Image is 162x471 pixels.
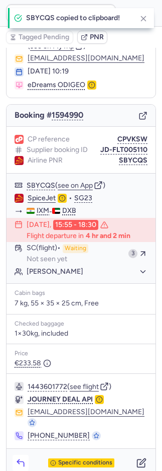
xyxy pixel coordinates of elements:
button: see flight [70,383,99,391]
div: 3 [128,249,137,258]
span: JOURNEY DEAL API [28,395,93,404]
p: Flight departure in [27,232,130,240]
div: Price [15,350,147,357]
span: €233.58 [15,359,51,367]
figure: 1L airline logo [15,135,24,144]
button: [EMAIL_ADDRESS][DOMAIN_NAME] [28,54,144,62]
button: 1594990 [52,111,83,120]
button: PNR [77,31,107,44]
div: ( ) [27,181,147,190]
button: JD-FLT005110 [100,146,147,154]
button: [PHONE_NUMBER] [28,431,90,440]
button: Tagged Pending [6,31,73,44]
figure: SG airline logo [15,156,24,165]
div: [DATE] 10:19 [28,67,147,75]
button: [EMAIL_ADDRESS][DOMAIN_NAME] [28,408,144,416]
button: SBYCQS [27,182,55,190]
div: Cabin bags [15,290,147,297]
span: IXM [37,207,49,215]
span: CP reference [28,135,70,143]
span: Waiting [63,244,88,253]
p: 7 kg, 55 × 35 × 25 cm, Free [15,299,147,308]
time: 4 hr and 2 min [86,232,130,240]
span: SC (flight) [27,244,61,253]
span: PNR [90,33,104,41]
span: Airline PNR [28,156,63,165]
a: SpiceJet [28,194,56,203]
input: PNR Reference [6,4,116,22]
span: Booking # [15,111,83,120]
span: Tagged Pending [19,33,69,41]
h4: SBYCQS copied to clipboard! [26,14,132,22]
span: Supplier booking ID [27,146,88,154]
button: [PERSON_NAME] [27,267,147,276]
button: SC(flight)WaitingNot seen yet3 [7,242,155,265]
span: eDreams ODIGEO [28,81,85,90]
div: [DATE], [27,220,108,230]
span: Specific conditions [58,459,112,466]
button: Ok [120,5,136,21]
button: SBYCQS [119,156,147,165]
button: CPVKSW [117,135,147,143]
button: Specific conditions [33,458,129,467]
div: Checked baggage [15,321,147,328]
div: • [28,194,147,203]
button: 1443601772 [28,383,67,391]
time: 15:55 - 18:30 [53,220,98,230]
button: SG23 [74,194,92,202]
span: DXB [62,207,76,215]
span: Not seen yet [27,255,67,263]
div: - [27,207,147,216]
span: 1×30kg, included [15,330,68,338]
button: see on App [58,182,93,190]
div: ( ) [28,382,147,391]
figure: SG airline logo [15,194,24,203]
